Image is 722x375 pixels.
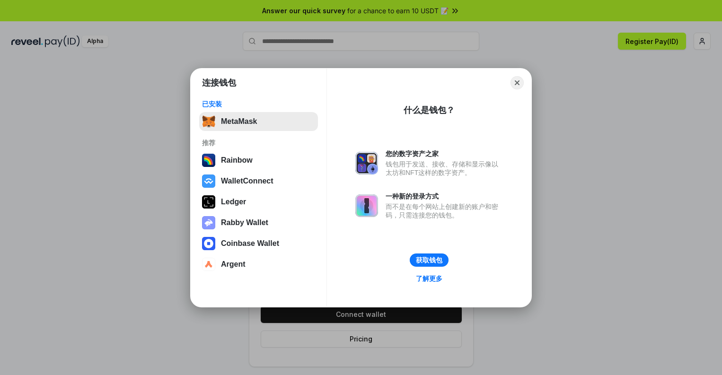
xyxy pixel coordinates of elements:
img: svg+xml,%3Csvg%20xmlns%3D%22http%3A%2F%2Fwww.w3.org%2F2000%2Fsvg%22%20fill%3D%22none%22%20viewBox... [202,216,215,229]
div: 获取钱包 [416,256,442,264]
button: Rainbow [199,151,318,170]
a: 了解更多 [410,272,448,285]
img: svg+xml,%3Csvg%20xmlns%3D%22http%3A%2F%2Fwww.w3.org%2F2000%2Fsvg%22%20fill%3D%22none%22%20viewBox... [355,194,378,217]
img: svg+xml,%3Csvg%20width%3D%2228%22%20height%3D%2228%22%20viewBox%3D%220%200%2028%2028%22%20fill%3D... [202,258,215,271]
div: 您的数字资产之家 [386,149,503,158]
img: svg+xml,%3Csvg%20xmlns%3D%22http%3A%2F%2Fwww.w3.org%2F2000%2Fsvg%22%20fill%3D%22none%22%20viewBox... [355,152,378,174]
img: svg+xml,%3Csvg%20xmlns%3D%22http%3A%2F%2Fwww.w3.org%2F2000%2Fsvg%22%20width%3D%2228%22%20height%3... [202,195,215,209]
div: 什么是钱包？ [404,105,455,116]
div: Rainbow [221,156,253,165]
img: svg+xml,%3Csvg%20width%3D%22120%22%20height%3D%22120%22%20viewBox%3D%220%200%20120%20120%22%20fil... [202,154,215,167]
button: Ledger [199,192,318,211]
div: 了解更多 [416,274,442,283]
button: MetaMask [199,112,318,131]
div: Coinbase Wallet [221,239,279,248]
div: Rabby Wallet [221,218,268,227]
div: MetaMask [221,117,257,126]
img: svg+xml,%3Csvg%20width%3D%2228%22%20height%3D%2228%22%20viewBox%3D%220%200%2028%2028%22%20fill%3D... [202,174,215,188]
div: 而不是在每个网站上创建新的账户和密码，只需连接您的钱包。 [386,202,503,219]
div: Ledger [221,198,246,206]
button: WalletConnect [199,172,318,191]
div: 已安装 [202,100,315,108]
h1: 连接钱包 [202,77,236,88]
div: 推荐 [202,139,315,147]
button: 获取钱包 [410,253,449,267]
div: 钱包用于发送、接收、存储和显示像以太坊和NFT这样的数字资产。 [386,160,503,177]
div: WalletConnect [221,177,273,185]
button: Close [511,76,524,89]
img: svg+xml,%3Csvg%20width%3D%2228%22%20height%3D%2228%22%20viewBox%3D%220%200%2028%2028%22%20fill%3D... [202,237,215,250]
div: Argent [221,260,246,269]
button: Argent [199,255,318,274]
div: 一种新的登录方式 [386,192,503,201]
img: svg+xml,%3Csvg%20fill%3D%22none%22%20height%3D%2233%22%20viewBox%3D%220%200%2035%2033%22%20width%... [202,115,215,128]
button: Coinbase Wallet [199,234,318,253]
button: Rabby Wallet [199,213,318,232]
